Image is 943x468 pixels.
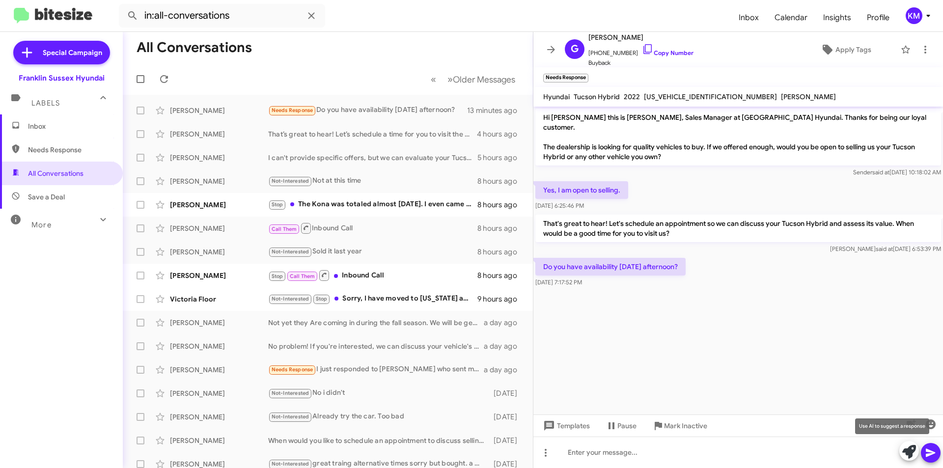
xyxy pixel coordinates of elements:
[477,271,525,280] div: 8 hours ago
[588,31,693,43] span: [PERSON_NAME]
[170,412,268,422] div: [PERSON_NAME]
[533,417,598,435] button: Templates
[268,129,477,139] div: That’s great to hear! Let’s schedule a time for you to visit the dealership and we can discuss yo...
[268,364,484,375] div: I just responded to [PERSON_NAME] who sent me an email.
[535,215,941,242] p: That's great to hear! Let's schedule an appointment so we can discuss your Tucson Hybrid and asse...
[477,153,525,163] div: 5 hours ago
[489,412,525,422] div: [DATE]
[170,223,268,233] div: [PERSON_NAME]
[642,49,693,56] a: Copy Number
[137,40,252,55] h1: All Conversations
[272,413,309,420] span: Not-Interested
[170,247,268,257] div: [PERSON_NAME]
[13,41,110,64] a: Special Campaign
[855,418,929,434] div: Use AI to suggest a response
[477,223,525,233] div: 8 hours ago
[543,74,588,83] small: Needs Response
[272,273,283,279] span: Stop
[853,168,941,176] span: Sender [DATE] 10:18:02 AM
[535,181,628,199] p: Yes, I am open to selling.
[588,58,693,68] span: Buyback
[170,365,268,375] div: [PERSON_NAME]
[859,3,897,32] a: Profile
[876,245,893,252] span: said at
[272,366,313,373] span: Needs Response
[477,129,525,139] div: 4 hours ago
[268,269,477,281] div: Inbound Call
[781,92,836,101] span: [PERSON_NAME]
[453,74,515,85] span: Older Messages
[815,3,859,32] a: Insights
[43,48,102,57] span: Special Campaign
[28,168,83,178] span: All Conversations
[170,129,268,139] div: [PERSON_NAME]
[644,92,777,101] span: [US_VEHICLE_IDENTIFICATION_NUMBER]
[290,273,315,279] span: Call Them
[268,411,489,422] div: Already try the car. Too bad
[535,278,582,286] span: [DATE] 7:17:52 PM
[467,106,525,115] div: 13 minutes ago
[588,43,693,58] span: [PHONE_NUMBER]
[897,7,932,24] button: KM
[268,222,477,234] div: Inbound Call
[442,69,521,89] button: Next
[31,220,52,229] span: More
[624,92,640,101] span: 2022
[268,175,477,187] div: Not at this time
[170,341,268,351] div: [PERSON_NAME]
[268,318,484,328] div: Not yet they Are coming in during the fall season. We will be getting 1 calligraphy 1 sel premium...
[268,246,477,257] div: Sold it last year
[170,200,268,210] div: [PERSON_NAME]
[28,121,111,131] span: Inbox
[272,107,313,113] span: Needs Response
[767,3,815,32] span: Calendar
[835,41,871,58] span: Apply Tags
[731,3,767,32] span: Inbox
[316,296,328,302] span: Stop
[170,271,268,280] div: [PERSON_NAME]
[272,296,309,302] span: Not-Interested
[830,245,941,252] span: [PERSON_NAME] [DATE] 6:53:39 PM
[644,417,715,435] button: Mark Inactive
[268,105,467,116] div: Do you have availability [DATE] afternoon?
[272,248,309,255] span: Not-Interested
[268,153,477,163] div: I can't provide specific offers, but we can evaluate your Tucson in person. Would you like to sch...
[272,201,283,208] span: Stop
[272,461,309,467] span: Not-Interested
[268,341,484,351] div: No problem! If you're interested, we can discuss your vehicle's purchase option over the phone or...
[268,436,489,445] div: When would you like to schedule an appointment to discuss selling your vehicle? Let me know what ...
[272,226,297,232] span: Call Them
[170,436,268,445] div: [PERSON_NAME]
[477,200,525,210] div: 8 hours ago
[906,7,922,24] div: KM
[170,106,268,115] div: [PERSON_NAME]
[268,199,477,210] div: The Kona was totaled almost [DATE]. I even came in and filed out a ton of paperwork and the finan...
[31,99,60,108] span: Labels
[170,388,268,398] div: [PERSON_NAME]
[19,73,105,83] div: Franklin Sussex Hyundai
[28,192,65,202] span: Save a Deal
[489,388,525,398] div: [DATE]
[268,387,489,399] div: No i didn't
[484,365,525,375] div: a day ago
[170,318,268,328] div: [PERSON_NAME]
[170,176,268,186] div: [PERSON_NAME]
[535,258,686,275] p: Do you have availability [DATE] afternoon?
[574,92,620,101] span: Tucson Hybrid
[272,178,309,184] span: Not-Interested
[543,92,570,101] span: Hyundai
[431,73,436,85] span: «
[425,69,521,89] nav: Page navigation example
[170,153,268,163] div: [PERSON_NAME]
[872,168,889,176] span: said at
[664,417,707,435] span: Mark Inactive
[477,176,525,186] div: 8 hours ago
[425,69,442,89] button: Previous
[484,318,525,328] div: a day ago
[541,417,590,435] span: Templates
[795,41,896,58] button: Apply Tags
[598,417,644,435] button: Pause
[170,294,268,304] div: Victoria Floor
[535,202,584,209] span: [DATE] 6:25:46 PM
